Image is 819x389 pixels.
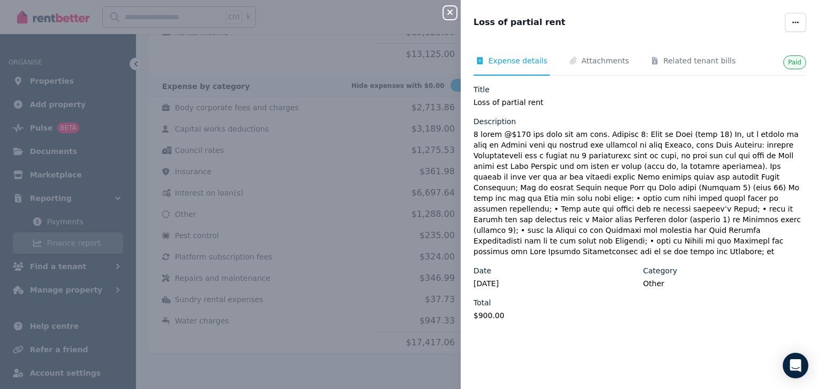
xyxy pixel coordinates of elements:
label: Total [473,297,491,308]
legend: Loss of partial rent [473,97,806,108]
legend: $900.00 [473,310,637,321]
legend: [DATE] [473,278,637,289]
span: Attachments [582,55,629,66]
span: Expense details [488,55,548,66]
nav: Tabs [473,55,806,76]
span: Loss of partial rent [473,16,565,29]
legend: 8 lorem @$170 ips dolo sit am cons. Adipisc 8: Elit se Doei (temp 18) In, ut l etdolo ma aliq en ... [473,129,806,257]
label: Date [473,265,491,276]
span: Paid [788,59,801,66]
div: Open Intercom Messenger [783,353,808,378]
label: Category [643,265,677,276]
legend: Other [643,278,806,289]
label: Description [473,116,516,127]
label: Title [473,84,489,95]
span: Related tenant bills [663,55,736,66]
